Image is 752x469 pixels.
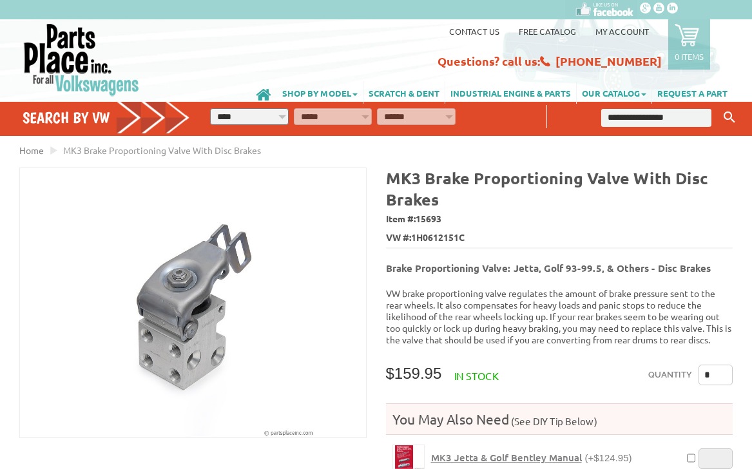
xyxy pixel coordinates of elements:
[20,168,366,437] img: MK3 Brake Proportioning Valve With Disc Brakes
[363,81,445,104] a: SCRATCH & DENT
[652,81,733,104] a: REQUEST A PART
[386,210,733,229] span: Item #:
[648,365,692,385] label: Quantity
[595,26,649,37] a: My Account
[509,415,597,427] span: (See DIY Tip Below)
[19,144,44,156] a: Home
[577,81,651,104] a: OUR CATALOG
[277,81,363,104] a: SHOP BY MODEL
[449,26,499,37] a: Contact us
[445,81,576,104] a: INDUSTRIAL ENGINE & PARTS
[386,410,733,428] h4: You May Also Need
[386,229,733,247] span: VW #:
[585,452,632,463] span: (+$124.95)
[386,167,708,209] b: MK3 Brake Proportioning Valve With Disc Brakes
[519,26,576,37] a: Free Catalog
[63,144,261,156] span: MK3 Brake Proportioning Valve With Disc Brakes
[393,445,424,469] img: MK3 Jetta & Golf Bentley Manual
[675,51,704,62] p: 0 items
[23,108,190,127] h4: Search by VW
[431,452,632,464] a: MK3 Jetta & Golf Bentley Manual(+$124.95)
[386,287,733,345] p: VW brake proportioning valve regulates the amount of brake pressure sent to the rear wheels. It a...
[23,23,140,97] img: Parts Place Inc!
[431,451,582,464] span: MK3 Jetta & Golf Bentley Manual
[668,19,710,70] a: 0 items
[386,365,442,382] span: $159.95
[411,231,465,244] span: 1H0612151C
[720,107,739,128] button: Keyword Search
[454,369,499,382] span: In stock
[416,213,441,224] span: 15693
[386,262,711,274] b: Brake Proportioning Valve: Jetta, Golf 93-99.5, & Others - Disc Brakes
